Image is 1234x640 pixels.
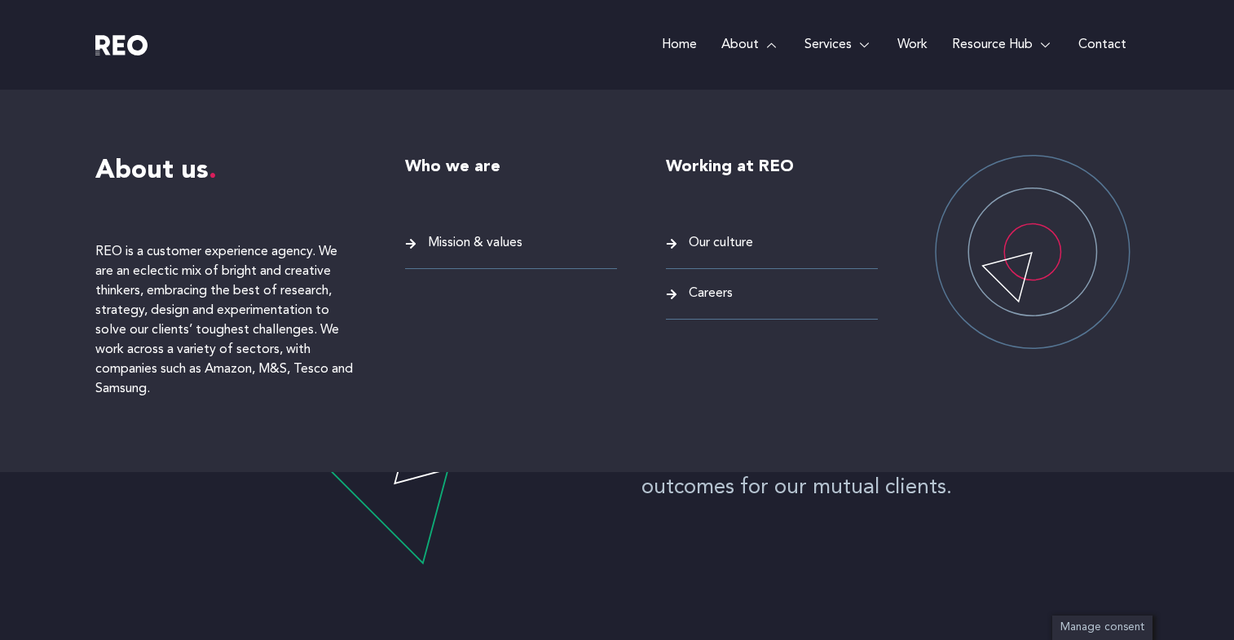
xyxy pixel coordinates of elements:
[666,283,878,305] a: Careers
[685,232,753,254] span: Our culture
[685,283,733,305] span: Careers
[424,232,522,254] span: Mission & values
[666,155,878,179] h6: Working at REO
[1060,622,1144,633] span: Manage consent
[405,155,617,179] h6: Who we are
[405,232,617,254] a: Mission & values
[95,158,217,184] span: About us
[95,242,356,399] p: REO is a customer experience agency. We are an eclectic mix of bright and creative thinkers, embr...
[666,232,878,254] a: Our culture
